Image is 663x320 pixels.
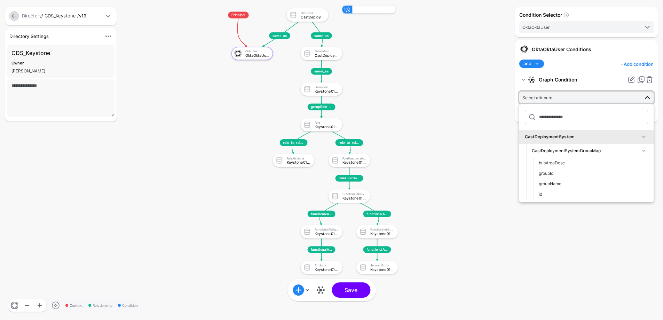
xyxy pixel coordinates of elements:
div: CastDeploymentSystemGroupMap [532,148,640,154]
app-identifier: [PERSON_NAME] [11,68,45,73]
span: Select attribute [522,95,552,100]
div: RoleAttribute [287,157,311,160]
div: FunctionalAbilityAttribute [315,228,339,231]
strong: OktaOktaUser Conditions [532,46,591,52]
div: CastDeploymentSystemShiftData [301,15,325,19]
div: Keystone013Role [315,125,339,128]
button: Save [332,282,370,298]
strong: Graph Condition [539,73,624,86]
div: Directory Settings [7,33,101,40]
span: OktaOktaUser [522,25,550,30]
button: busAreaDesc [533,158,654,168]
strong: Condition Selector [519,12,562,18]
div: Keystone013Attribute [315,267,339,271]
div: Keystone013RoleAttribute [287,161,311,164]
div: Keystone013GroupRole [315,89,339,93]
div: GroupRole [315,85,339,89]
strong: Owner [11,61,24,65]
div: GroupMap [315,49,339,53]
span: same_as [311,32,332,39]
button: groupId [533,168,654,179]
div: SecuredEntity [370,264,394,267]
span: + [621,61,624,67]
span: functionalAbilityAttribute_to_Attribute [308,246,336,253]
span: Principal [228,12,248,18]
span: same_as [311,68,332,75]
span: Condition [118,303,138,308]
span: functionalAbility_to_functionalAbilityAttribute [308,211,336,217]
div: CastDeploymentSystem [525,134,640,140]
button: groupName [533,179,654,189]
span: functionalAbility_to_functionalAbilitySecuredEntity [363,211,391,217]
div: RoleFunctionalAbility [342,157,366,160]
span: busAreaDesc [539,160,565,165]
span: Context [65,303,83,308]
span: role_to_roleFunctionalAbility [336,139,363,146]
span: Relationship [88,303,112,308]
span: functionalAbilitySecuredEntity_to_securedEntity [363,246,391,253]
div: ShiftData [301,11,325,15]
div: OktaOktaUser [245,54,269,57]
button: id [533,189,654,200]
div: Keystone013FunctionalAbilityAttribute [315,232,339,236]
a: Add condition [621,58,654,70]
span: id [539,192,542,197]
div: Keystone013RoleFunctionalAbility [342,161,366,164]
h3: CDS_Keystone [11,49,110,57]
div: Keystone013SecuredEntity [370,267,394,271]
div: Role [315,121,339,124]
span: roleFunctionalAbility_to_functionalAbility [336,175,363,181]
div: OktaUser [245,49,269,53]
strong: v19 [79,13,86,18]
img: svg+xml;base64,PHN2ZyB3aWR0aD0iNjQiIGhlaWdodD0iNjQiIHZpZXdCb3g9IjAgMCA2NCA2NCIgZmlsbD0ibm9uZSIgeG... [519,44,529,54]
span: groupName [539,181,561,186]
div: Keystone013FunctionalAbility [342,196,366,200]
div: Keystone013FunctionalAbilitySecuredEntity [370,232,394,236]
div: / CDS_Keystone / [21,13,103,19]
span: role_to_roleAttribute [280,139,308,146]
span: and [523,60,531,67]
span: groupRole_to_role [308,104,336,110]
span: same_as [269,32,290,39]
div: FunctionalAbilitySecuredEntity [370,228,394,231]
div: Attribute [315,264,339,267]
div: FunctionalAbility [342,192,366,196]
img: svg+xml;base64,PHN2ZyB3aWR0aD0iNjQiIGhlaWdodD0iNjQiIHZpZXdCb3g9IjAgMCA2NCA2NCIgZmlsbD0ibm9uZSIgeG... [233,48,243,58]
a: Directory [22,13,41,18]
div: CastDeploymentSystemGroupMap [315,54,339,57]
span: groupId [539,171,553,176]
